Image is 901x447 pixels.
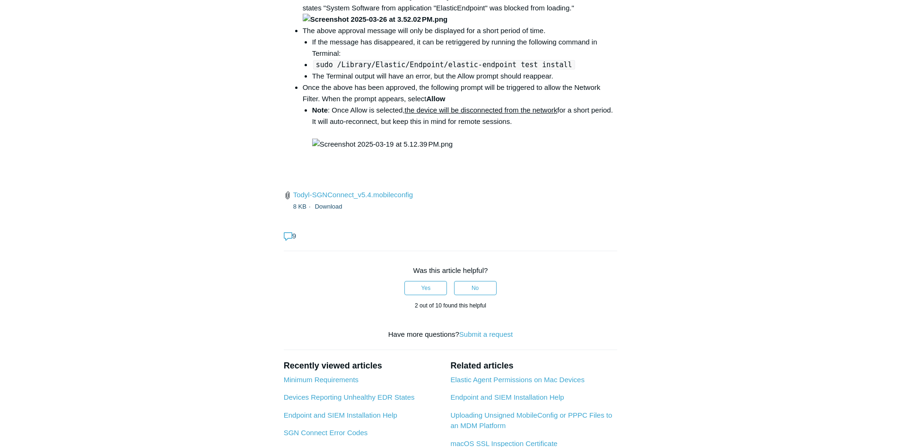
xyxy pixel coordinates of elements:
li: The Terminal output will have an error, but the Allow prompt should reappear. [312,70,618,82]
a: SGN Connect Error Codes [284,429,368,437]
span: the device will be disconnected from the network [405,106,558,114]
button: This article was not helpful [454,281,497,295]
a: Uploading Unsigned MobileConfig or PPPC Files to an MDM Platform [450,411,612,430]
li: If the message has disappeared, it can be retriggered by running the following command in Terminal: [312,36,618,59]
strong: Note [312,106,328,114]
a: Devices Reporting Unhealthy EDR States [284,393,415,401]
div: Have more questions? [284,329,618,340]
img: Screenshot 2025-03-26 at 3.52.02 PM.png [303,14,448,25]
li: Once the above has been approved, the following prompt will be triggered to allow the Network Fil... [303,82,618,150]
span: Was this article helpful? [413,266,488,274]
a: Todyl-SGNConnect_v5.4.mobileconfig [293,191,413,199]
a: Endpoint and SIEM Installation Help [450,393,564,401]
span: 9 [284,232,296,240]
li: : Once Allow is selected, for a short period. It will auto-reconnect, but keep this in mind for r... [312,105,618,150]
strong: Allow [426,95,445,103]
span: 2 out of 10 found this helpful [415,302,486,309]
a: Minimum Requirements [284,376,359,384]
h2: Related articles [450,359,617,372]
img: Screenshot 2025-03-19 at 5.12.39 PM.png [312,139,453,150]
li: The above approval message will only be displayed for a short period of time. [303,25,618,82]
span: 8 KB [293,203,313,210]
a: Endpoint and SIEM Installation Help [284,411,397,419]
a: Elastic Agent Permissions on Mac Devices [450,376,584,384]
code: sudo /Library/Elastic/Endpoint/elastic-endpoint test install [313,60,575,70]
button: This article was helpful [404,281,447,295]
a: Submit a request [459,330,513,338]
a: Download [315,203,342,210]
h2: Recently viewed articles [284,359,441,372]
